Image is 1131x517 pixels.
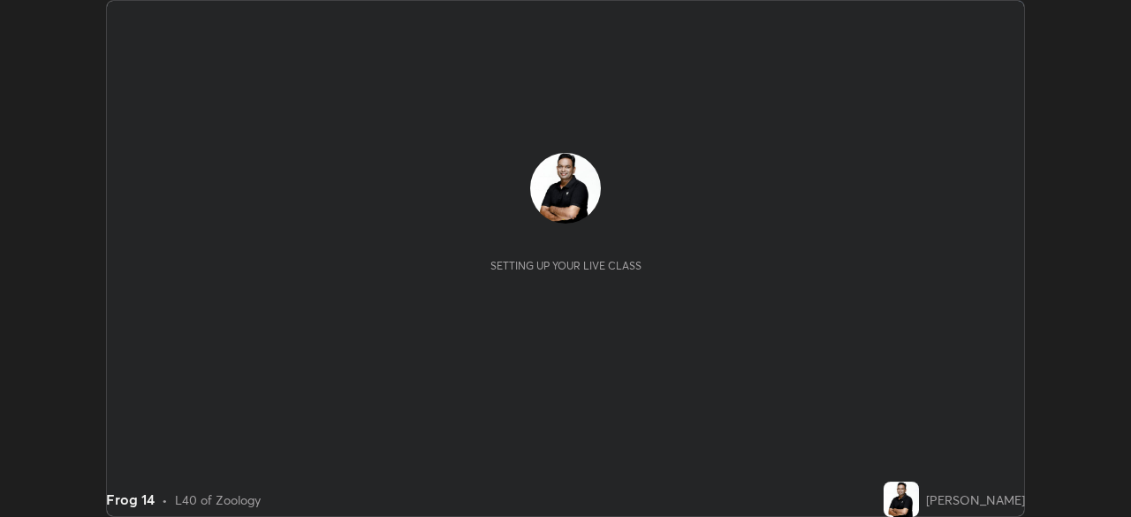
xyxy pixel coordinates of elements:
img: 5b67bc2738cd4d57a8ec135b31aa2f06.jpg [884,482,919,517]
div: Frog 14 [106,489,155,510]
div: Setting up your live class [490,259,641,272]
div: • [162,490,168,509]
img: 5b67bc2738cd4d57a8ec135b31aa2f06.jpg [530,153,601,224]
div: L40 of Zoology [175,490,261,509]
div: [PERSON_NAME] [926,490,1025,509]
